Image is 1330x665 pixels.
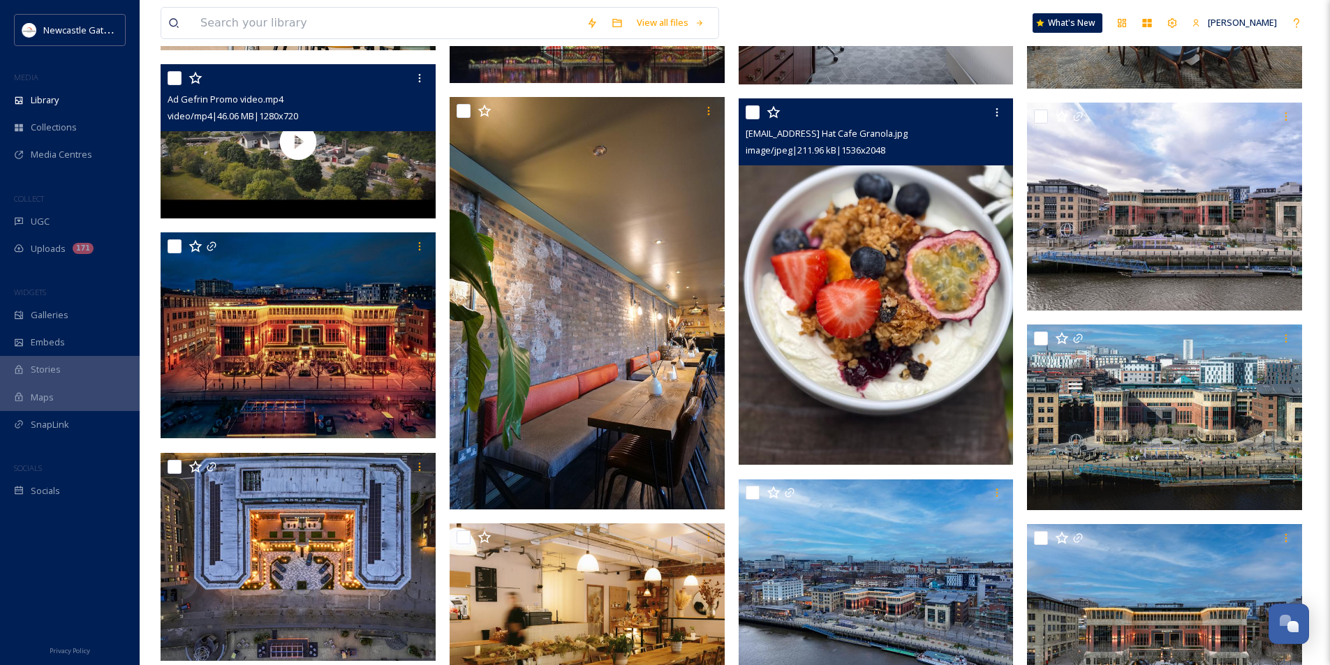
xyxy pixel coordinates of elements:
span: UGC [31,215,50,228]
a: Privacy Policy [50,641,90,658]
img: Dakota Hotel (7).jpg [161,453,438,661]
span: Socials [31,484,60,498]
img: Dakota Hotel (8).jpg [1027,324,1305,510]
a: [PERSON_NAME] [1185,9,1284,36]
img: ext_1749724890.745626_ali@triplafoodtours.com-Magic Hat Cafe Granola.jpg [739,98,1014,465]
img: Dakota Hotel (11).jpg [161,232,436,438]
span: COLLECT [14,193,44,204]
span: SOCIALS [14,463,42,473]
img: ext_1753444930.686885_jordan@fullcirclebrewing.co.uk-group 6-10.jpg [450,97,725,509]
span: image/jpeg | 211.96 kB | 1536 x 2048 [746,144,885,156]
span: Library [31,94,59,107]
span: Collections [31,121,77,134]
span: Maps [31,391,54,404]
span: video/mp4 | 46.06 MB | 1280 x 720 [168,110,298,122]
a: What's New [1033,13,1102,33]
span: WIDGETS [14,287,46,297]
span: Embeds [31,336,65,349]
span: [PERSON_NAME] [1208,16,1277,29]
span: Stories [31,363,61,376]
div: 171 [73,243,94,254]
span: Privacy Policy [50,646,90,655]
img: DqD9wEUd_400x400.jpg [22,23,36,37]
span: MEDIA [14,72,38,82]
span: Uploads [31,242,66,255]
span: Newcastle Gateshead Initiative [43,23,172,36]
span: [EMAIL_ADDRESS] Hat Cafe Granola.jpg [746,127,908,140]
span: Ad Gefrin Promo video.mp4 [168,93,283,105]
img: thumbnail [161,64,436,219]
a: View all files [630,9,711,36]
span: SnapLink [31,418,69,431]
span: Galleries [31,308,68,322]
button: Open Chat [1269,604,1309,644]
input: Search your library [193,8,579,38]
img: Dakota Hotel (1).JPG [1027,103,1305,311]
span: Media Centres [31,148,92,161]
